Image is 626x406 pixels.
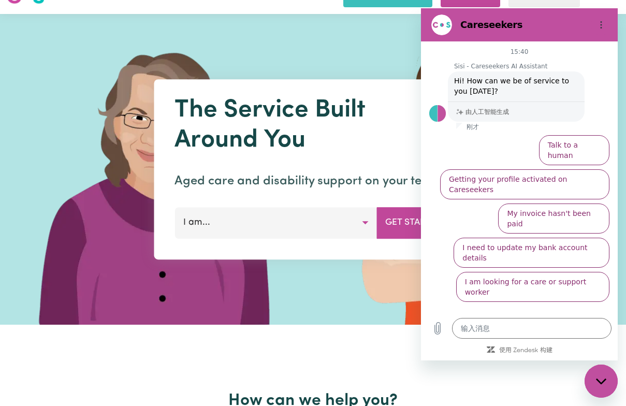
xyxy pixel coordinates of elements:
[421,8,618,360] iframe: 消息传送窗口
[376,207,452,238] button: Get Started
[174,207,377,238] button: I am...
[174,172,452,191] p: Aged care and disability support on your terms
[174,96,452,155] h1: The Service Built Around You
[585,365,618,398] iframe: 用于启动消息传送窗口的按钮，正在对话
